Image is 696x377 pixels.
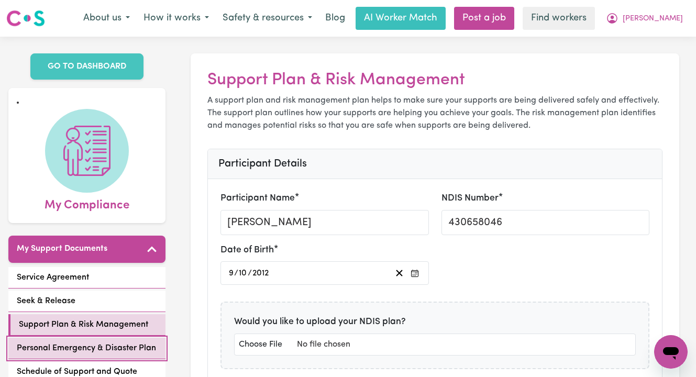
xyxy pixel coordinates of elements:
h2: Support Plan & Risk Management [207,70,662,90]
a: My Compliance [17,109,157,215]
button: My Account [599,7,690,29]
button: My Support Documents [8,236,165,263]
span: Personal Emergency & Disaster Plan [17,342,156,354]
a: AI Worker Match [356,7,446,30]
iframe: Button to launch messaging window [654,335,688,369]
a: Personal Emergency & Disaster Plan [8,338,165,359]
a: GO TO DASHBOARD [30,53,143,80]
span: Seek & Release [17,295,75,307]
input: -- [228,266,234,280]
a: Find workers [523,7,595,30]
input: ---- [252,266,270,280]
a: Service Agreement [8,267,165,289]
img: Careseekers logo [6,9,45,28]
label: Participant Name [220,192,295,205]
p: A support plan and risk management plan helps to make sure your supports are being delivered safe... [207,94,662,132]
input: -- [238,266,248,280]
a: Support Plan & Risk Management [8,314,165,336]
label: Date of Birth [220,243,274,257]
a: Careseekers logo [6,6,45,30]
button: Safety & resources [216,7,319,29]
span: Support Plan & Risk Management [19,318,148,331]
h3: Participant Details [218,158,651,170]
a: Post a job [454,7,514,30]
span: / [248,269,252,278]
span: My Compliance [45,193,129,215]
span: Service Agreement [17,271,89,284]
a: Seek & Release [8,291,165,312]
label: NDIS Number [441,192,499,205]
span: [PERSON_NAME] [623,13,683,25]
span: / [234,269,238,278]
a: Blog [319,7,351,30]
label: Would you like to upload your NDIS plan? [234,315,406,329]
h5: My Support Documents [17,244,107,254]
button: How it works [137,7,216,29]
button: About us [76,7,137,29]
